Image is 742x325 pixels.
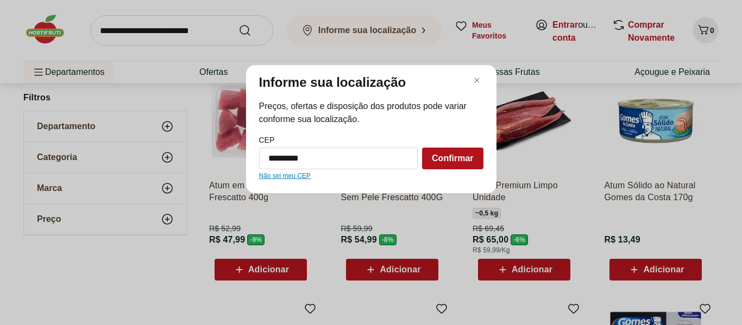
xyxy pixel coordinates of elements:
span: Confirmar [432,154,473,163]
span: Preços, ofertas e disposição dos produtos pode variar conforme sua localização. [259,100,483,126]
div: Modal de regionalização [246,65,496,193]
button: Fechar modal de regionalização [470,74,483,87]
a: Não sei meu CEP [259,171,311,180]
label: CEP [259,135,275,145]
p: Informe sua localização [259,74,406,91]
button: Confirmar [422,148,483,169]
